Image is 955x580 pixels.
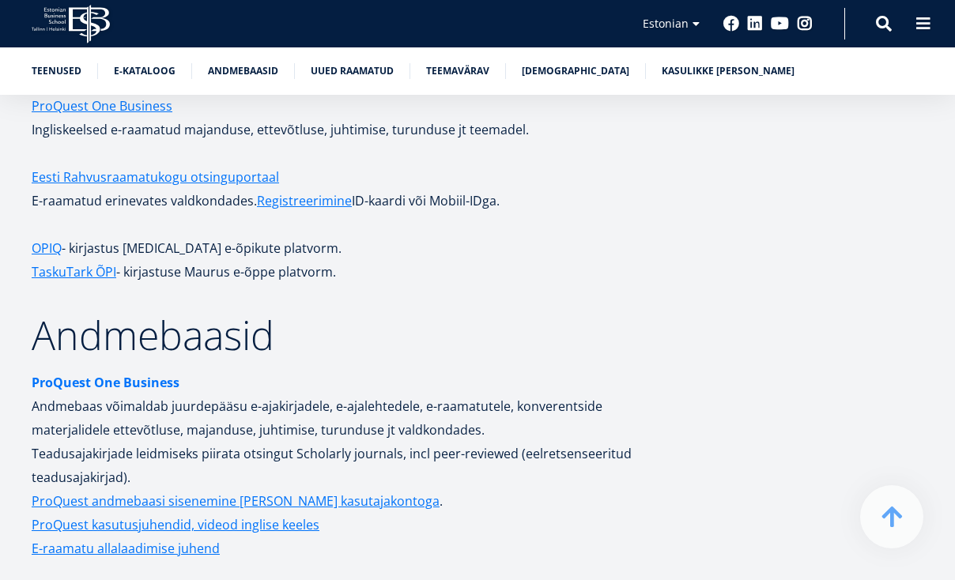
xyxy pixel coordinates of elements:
[32,371,662,489] p: Andmebaas võimaldab juurdepääsu e-ajakirjadele, e-ajalehtedele, e-raamatutele, konverentside mate...
[32,489,662,513] p: .
[797,16,813,32] a: Instagram
[32,260,116,284] a: TaskuTark ÕPI
[32,513,319,537] a: ProQuest kasutusjuhendid, videod inglise keeles
[32,315,662,355] h2: Andmebaasid
[662,63,795,79] a: Kasulikke [PERSON_NAME]
[311,63,394,79] a: Uued raamatud
[522,63,629,79] a: [DEMOGRAPHIC_DATA]
[32,236,62,260] a: OPIQ
[747,16,763,32] a: Linkedin
[32,118,662,141] p: Ingliskeelsed e-raamatud majanduse, ettevõtluse, juhtimise, turunduse jt teemadel.
[32,537,220,560] a: E-raamatu allalaadimise juhend
[114,63,176,79] a: E-kataloog
[32,374,179,391] strong: ProQuest One Business
[32,165,279,189] a: Eesti Rahvusraamatukogu otsinguportaal
[426,63,489,79] a: Teemavärav
[771,16,789,32] a: Youtube
[32,63,81,79] a: Teenused
[32,236,662,260] p: - kirjastus [MEDICAL_DATA] e-õpikute platvorm.
[32,489,440,513] a: ProQuest andmebaasi sisenemine [PERSON_NAME] kasutajakontoga
[723,16,739,32] a: Facebook
[208,63,278,79] a: Andmebaasid
[32,260,662,284] p: - kirjastuse Maurus e-õppe platvorm.
[32,371,179,394] a: ProQuest One Business
[257,189,352,213] a: Registreerimine
[32,165,662,213] p: E-raamatud erinevates valdkondades. ID-kaardi või Mobiil-IDga.
[32,94,172,118] a: ProQuest One Business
